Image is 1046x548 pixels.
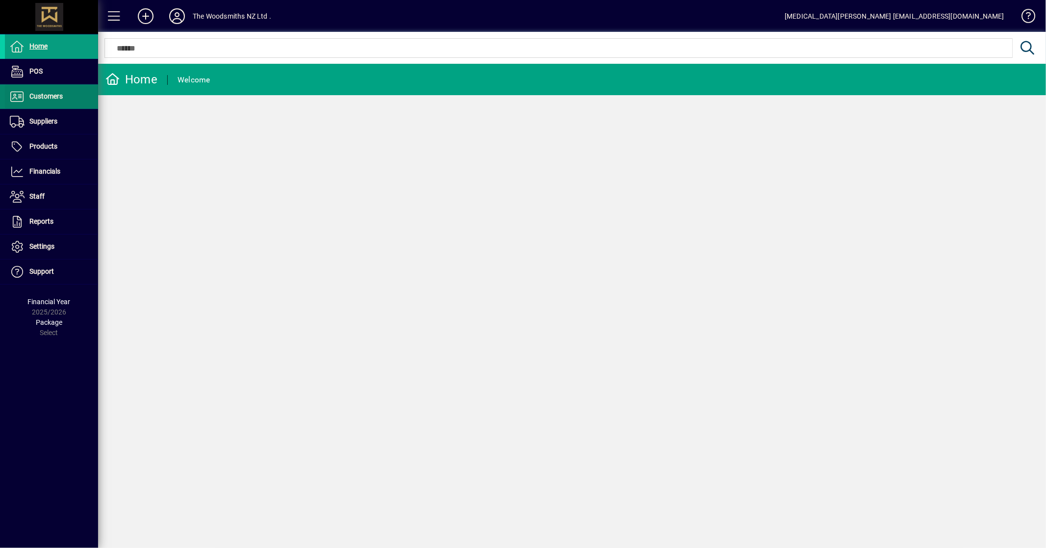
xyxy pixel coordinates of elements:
[178,72,210,88] div: Welcome
[29,117,57,125] span: Suppliers
[5,109,98,134] a: Suppliers
[29,192,45,200] span: Staff
[130,7,161,25] button: Add
[1014,2,1034,34] a: Knowledge Base
[29,42,48,50] span: Home
[29,242,54,250] span: Settings
[29,217,53,225] span: Reports
[161,7,193,25] button: Profile
[5,184,98,209] a: Staff
[29,67,43,75] span: POS
[28,298,71,306] span: Financial Year
[105,72,157,87] div: Home
[5,59,98,84] a: POS
[29,167,60,175] span: Financials
[5,209,98,234] a: Reports
[5,159,98,184] a: Financials
[36,318,62,326] span: Package
[5,84,98,109] a: Customers
[193,8,271,24] div: The Woodsmiths NZ Ltd .
[5,260,98,284] a: Support
[5,235,98,259] a: Settings
[29,92,63,100] span: Customers
[29,142,57,150] span: Products
[785,8,1004,24] div: [MEDICAL_DATA][PERSON_NAME] [EMAIL_ADDRESS][DOMAIN_NAME]
[5,134,98,159] a: Products
[29,267,54,275] span: Support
